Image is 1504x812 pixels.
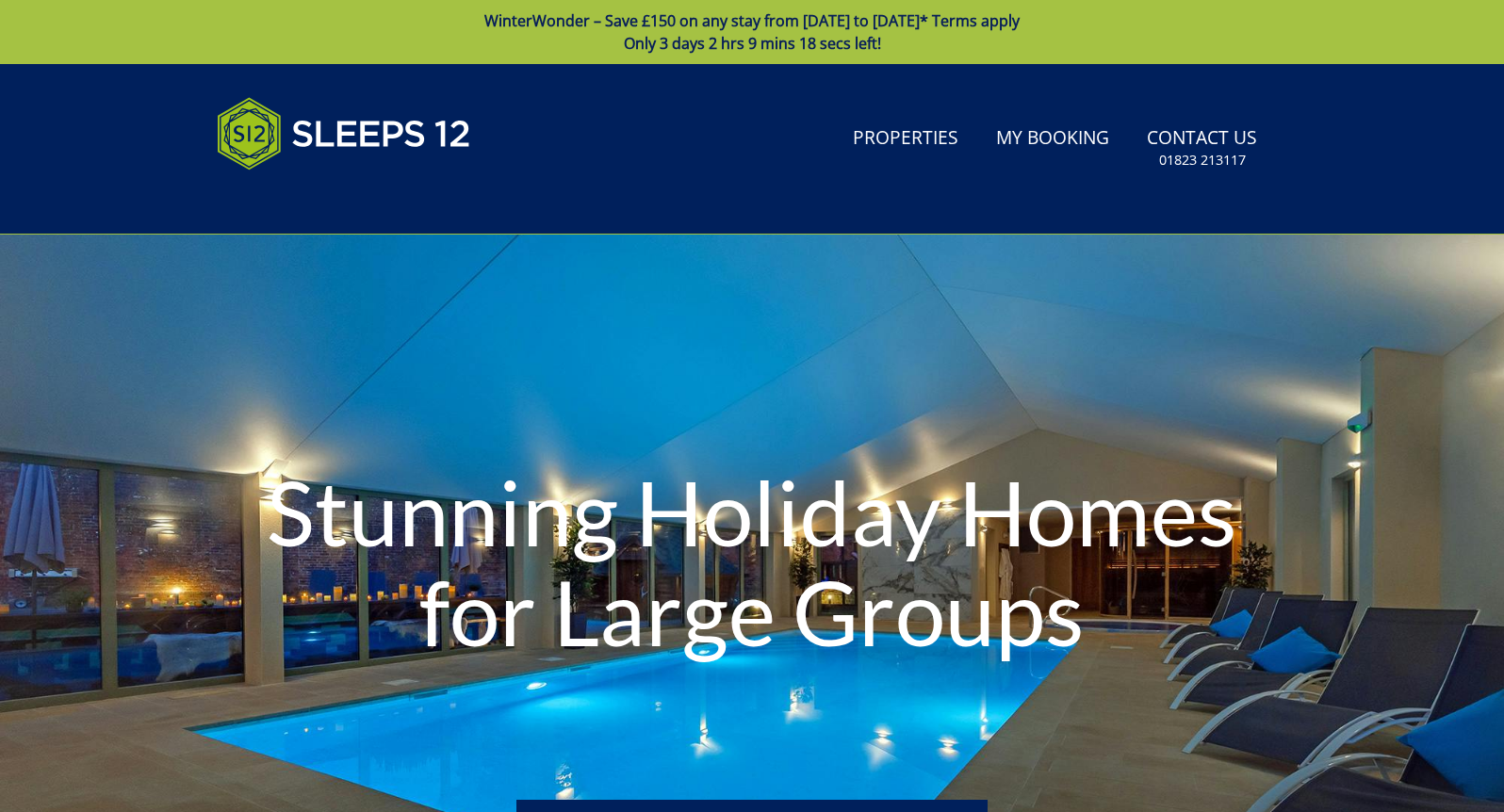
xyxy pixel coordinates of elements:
[207,192,405,208] iframe: Customer reviews powered by Trustpilot
[1159,151,1246,170] small: 01823 213117
[989,118,1117,160] a: My Booking
[845,118,966,160] a: Properties
[225,424,1278,698] h1: Stunning Holiday Homes for Large Groups
[217,87,471,181] img: Sleeps 12
[624,33,881,54] span: Only 3 days 2 hrs 9 mins 18 secs left!
[1139,118,1265,179] a: Contact Us01823 213117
